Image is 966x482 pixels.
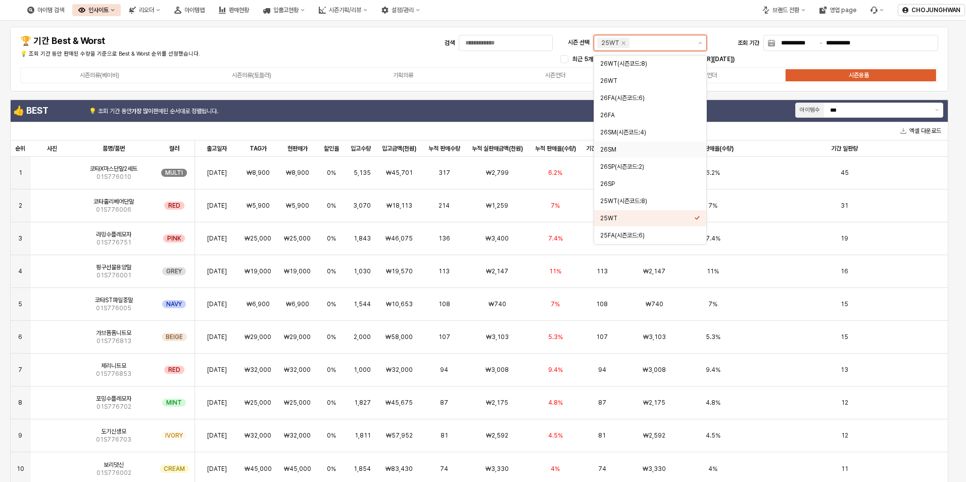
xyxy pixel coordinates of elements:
div: 26WT(시즌코드:8) [600,60,694,68]
span: 7.4% [548,234,563,243]
div: 26FA [600,111,694,119]
span: 4.8% [706,399,720,407]
span: 87 [598,399,606,407]
span: 81 [441,431,448,440]
span: 317 [439,169,450,177]
span: ₩2,592 [486,431,508,440]
div: 판매현황 [229,7,249,14]
span: ₩58,000 [385,333,413,341]
span: 0% [327,202,336,210]
span: [DATE] [207,333,227,341]
span: ₩32,000 [284,366,311,374]
button: 엑셀 다운로드 [896,125,945,137]
span: 107 [439,333,450,341]
span: 0% [327,399,336,407]
span: 라밍수플레모자 [96,230,131,238]
span: 01S776001 [96,271,131,279]
span: ₩3,400 [486,234,509,243]
span: 1,854 [354,465,371,473]
div: 설정/관리 [375,4,426,16]
h4: 👍 BEST [13,106,87,116]
strong: 많이 [143,108,153,115]
span: ₩32,000 [386,366,413,374]
span: 94 [598,366,606,374]
div: 설정/관리 [392,7,414,14]
span: 0% [327,234,336,243]
span: 7% [708,202,717,210]
span: ₩83,430 [385,465,413,473]
div: 영업 page [830,7,856,14]
div: 인사이트 [88,7,109,14]
span: 누적 판매율(수량) [535,144,576,153]
div: 아이템맵 [184,7,205,14]
span: 13 [841,366,848,374]
div: 인사이트 [72,4,121,16]
div: 25WT [600,214,694,222]
span: 6.2% [548,169,562,177]
span: ₩8,900 [247,169,270,177]
span: 01S776702 [96,403,131,411]
span: 4 [18,267,22,275]
span: 0% [327,333,336,341]
span: 9 [18,431,22,440]
span: 기간 판매율(수량) [693,144,734,153]
div: 시즌의류(토들러) [232,72,271,79]
div: 브랜드 전환 [756,4,811,16]
span: ₩45,000 [245,465,272,473]
span: TAG가 [250,144,267,153]
div: Select an option [594,55,706,245]
span: ₩2,175 [486,399,508,407]
span: GREY [166,267,182,275]
span: 코타홀리베어단말 [93,198,134,206]
span: 01S776703 [96,436,131,444]
span: ₩2,147 [643,267,665,275]
div: 26SM(시즌코드:4) [600,128,694,136]
span: ₩6,900 [286,300,309,308]
label: 시즌언더 [479,71,632,80]
div: 시즌언더 [545,72,565,79]
span: MULTI [165,169,183,177]
span: ₩45,000 [284,465,311,473]
span: 1,811 [355,431,371,440]
span: ₩3,330 [486,465,509,473]
span: ₩46,075 [385,234,413,243]
span: ₩25,000 [284,234,311,243]
span: 1,000 [354,366,371,374]
span: 74 [598,465,606,473]
span: [DATE] [207,465,227,473]
p: CHOJUNGHWAN [911,6,960,14]
span: [DATE] [207,431,227,440]
span: 9.4% [706,366,720,374]
span: 7% [708,300,717,308]
span: 7 [18,366,22,374]
span: ₩57,952 [386,431,413,440]
span: 11 [841,465,848,473]
label: 시즌의류(토들러) [176,71,328,80]
span: 5.3% [548,333,563,341]
div: 아이템 검색 [37,7,64,14]
span: 5,135 [354,169,371,177]
span: ₩6,900 [247,300,270,308]
div: 영업 page [813,4,862,16]
span: 87 [440,399,448,407]
span: ₩1,259 [486,202,508,210]
span: 11% [549,267,561,275]
span: 81 [598,431,606,440]
span: IVORY [165,431,183,440]
span: 검색 [445,39,455,46]
span: 01S776751 [96,238,131,247]
span: ₩5,900 [247,202,270,210]
div: 기획의류 [393,72,413,79]
span: 136 [439,234,450,243]
span: 순위 [15,144,25,153]
span: ₩19,570 [386,267,413,275]
span: MINT [166,399,182,407]
span: ₩25,000 [245,234,271,243]
span: ₩25,000 [284,399,311,407]
span: 01S776853 [96,370,131,378]
p: 💡 조회 기간 동안 판매된 순서대로 정렬됩니다. [89,107,319,116]
span: 2 [19,202,22,210]
label: 시즌용품 [783,71,935,80]
span: ₩3,103 [643,333,666,341]
span: 01S776006 [96,206,131,214]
